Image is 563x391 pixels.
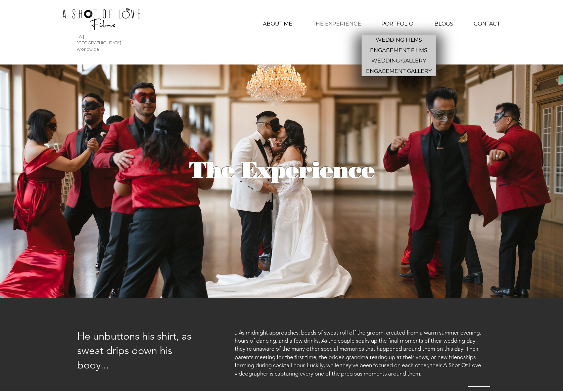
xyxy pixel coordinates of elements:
[367,45,430,55] p: ENGAGEMENT FILMS
[362,55,436,66] a: WEDDING GALLERY
[363,66,434,76] p: ENGAGEMENT GALLERY
[303,15,371,32] a: THE EXPERIENCE
[235,329,481,377] span: ...As midnight approaches, beads of sweat roll off the groom, created from a warm summer evening,...
[470,15,503,32] p: CONTACT
[362,66,436,76] a: ENGAGEMENT GALLERY
[464,15,510,32] a: CONTACT
[189,156,374,183] span: The Experience
[309,15,365,32] p: THE EXPERIENCE
[373,35,425,45] p: WEDDING FILMS
[378,15,417,32] p: PORTFOLIO
[362,45,436,55] a: ENGAGEMENT FILMS
[371,15,424,32] div: PORTFOLIO
[77,330,191,372] span: He unbuttons his shirt, as sweat drips down his body...
[77,34,124,52] span: LA | [GEOGRAPHIC_DATA] | Worldwide
[252,15,303,32] a: ABOUT ME
[424,15,464,32] a: BLOGS
[431,15,457,32] p: BLOGS
[369,55,429,66] p: WEDDING GALLERY
[252,15,510,32] nav: Site
[362,35,436,45] a: WEDDING FILMS
[260,15,296,32] p: ABOUT ME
